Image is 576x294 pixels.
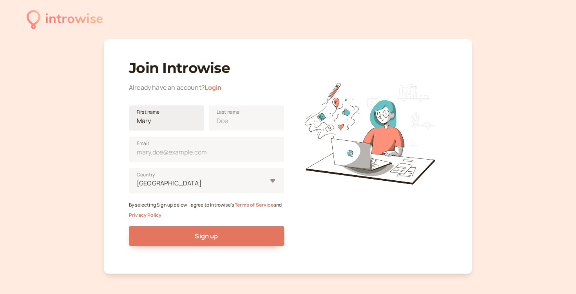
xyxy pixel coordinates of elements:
[137,171,155,179] span: Country
[205,83,222,92] a: Login
[27,9,103,30] a: introwise
[537,256,576,294] iframe: Chat Widget
[136,179,137,188] input: [GEOGRAPHIC_DATA]Country
[209,105,284,131] input: Last name
[217,108,239,116] span: Last name
[195,232,218,240] span: Sign up
[129,212,161,218] a: Privacy Policy
[235,201,274,208] a: Terms of Service
[137,108,160,116] span: First name
[129,83,284,93] div: Already have an account?
[129,105,204,131] input: First name
[129,60,284,76] h1: Join Introwise
[45,9,103,30] div: introwise
[129,137,284,162] input: Email
[129,201,282,218] small: By selecting Sign up below, I agree to Introwise's and
[129,226,284,246] button: Sign up
[137,140,149,147] span: Email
